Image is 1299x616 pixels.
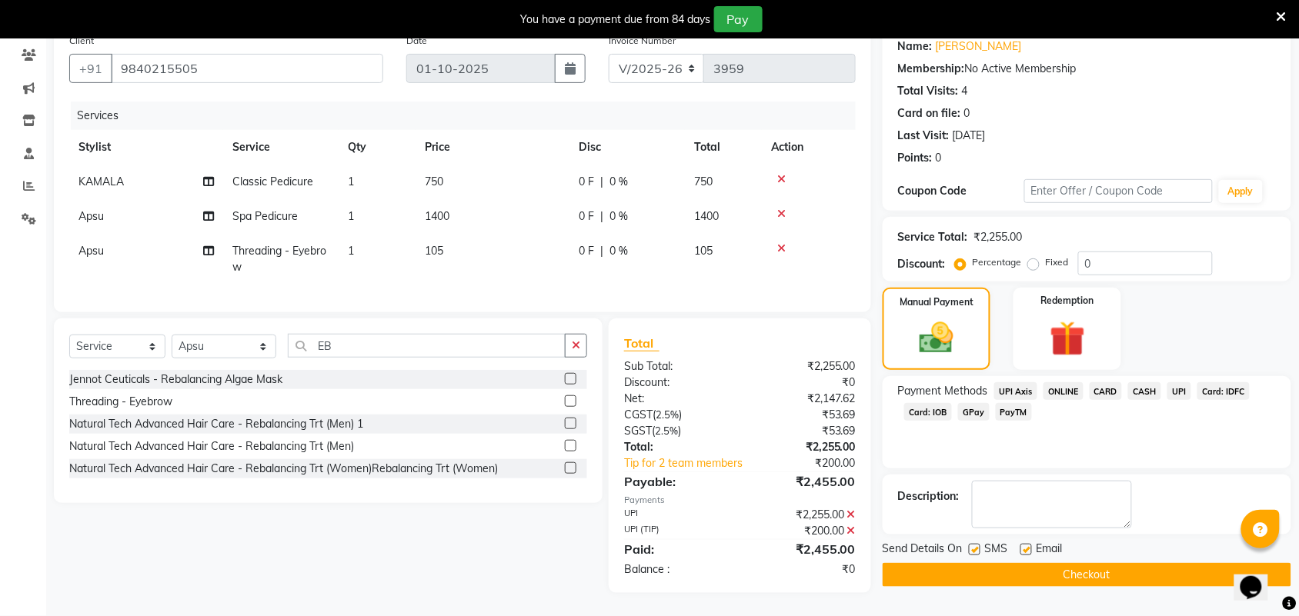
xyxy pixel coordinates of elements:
div: ₹53.69 [740,423,867,439]
span: PayTM [996,403,1033,421]
iframe: chat widget [1234,554,1284,601]
input: Search by Name/Mobile/Email/Code [111,54,383,83]
span: Payment Methods [898,383,988,399]
th: Disc [569,130,685,165]
span: 1 [348,209,354,223]
label: Date [406,34,427,48]
div: ₹2,455.00 [740,472,867,491]
div: Card on file: [898,105,961,122]
div: ₹2,255.00 [974,229,1023,245]
button: +91 [69,54,112,83]
div: ₹53.69 [740,407,867,423]
div: Discount: [613,375,740,391]
input: Enter Offer / Coupon Code [1024,179,1213,203]
div: Payments [624,494,856,507]
div: Membership: [898,61,965,77]
span: Total [624,335,660,351]
label: Client [69,34,94,48]
div: Net: [613,391,740,407]
span: 1 [348,175,354,188]
span: GPay [958,403,990,421]
span: 750 [425,175,443,188]
span: Card: IOB [904,403,952,421]
div: ₹2,147.62 [740,391,867,407]
button: Apply [1219,180,1263,203]
div: Coupon Code [898,183,1024,199]
th: Action [762,130,856,165]
div: Discount: [898,256,946,272]
div: Paid: [613,540,740,558]
div: ₹2,255.00 [740,358,867,375]
span: 0 F [579,208,594,225]
div: Jennot Ceuticals - Rebalancing Algae Mask [69,371,282,388]
img: _cash.svg [909,318,964,358]
div: Threading - Eyebrow [69,394,172,410]
span: SMS [985,541,1008,560]
span: CARD [1090,382,1123,400]
div: ₹2,455.00 [740,540,867,558]
a: [PERSON_NAME] [936,38,1022,55]
div: ( ) [613,423,740,439]
span: Spa Pedicure [232,209,298,223]
span: SGST [624,424,652,438]
div: UPI [613,507,740,523]
div: ₹0 [740,561,867,578]
label: Percentage [973,255,1022,269]
button: Checkout [883,563,1291,587]
span: 2.5% [655,425,678,437]
span: Card: IDFC [1197,382,1250,400]
div: No Active Membership [898,61,1276,77]
div: Payable: [613,472,740,491]
span: CASH [1128,382,1161,400]
div: 0 [936,150,942,166]
div: Description: [898,488,960,504]
span: 0 F [579,174,594,190]
div: [DATE] [953,128,986,144]
div: Natural Tech Advanced Hair Care - Rebalancing Trt (Men) [69,438,354,455]
a: Tip for 2 team members [613,455,761,471]
span: ONLINE [1044,382,1084,400]
label: Manual Payment [900,295,973,309]
div: ₹200.00 [740,523,867,539]
div: ( ) [613,407,740,423]
div: Sub Total: [613,358,740,375]
div: You have a payment due from 84 days [521,12,711,28]
div: ₹2,255.00 [740,507,867,523]
div: 0 [964,105,970,122]
div: Services [71,102,867,130]
span: 0 % [609,208,628,225]
span: UPI Axis [994,382,1037,400]
div: ₹200.00 [761,455,867,471]
div: Natural Tech Advanced Hair Care - Rebalancing Trt (Women)Rebalancing Trt (Women) [69,461,498,477]
span: 0 % [609,174,628,190]
th: Service [223,130,339,165]
button: Pay [714,6,763,32]
span: 0 F [579,243,594,259]
div: Natural Tech Advanced Hair Care - Rebalancing Trt (Men) 1 [69,416,363,432]
span: | [600,208,603,225]
span: 0 % [609,243,628,259]
span: CGST [624,408,653,421]
div: UPI (TIP) [613,523,740,539]
div: ₹0 [740,375,867,391]
span: | [600,243,603,259]
div: Last Visit: [898,128,950,144]
span: | [600,174,603,190]
span: Threading - Eyebrow [232,244,326,274]
span: Classic Pedicure [232,175,313,188]
span: KAMALA [78,175,124,188]
span: 750 [694,175,713,188]
span: Apsu [78,244,104,258]
span: 105 [694,244,713,258]
span: Send Details On [883,541,963,560]
th: Qty [339,130,416,165]
th: Stylist [69,130,223,165]
div: Balance : [613,561,740,578]
th: Price [416,130,569,165]
span: UPI [1167,382,1191,400]
div: Total Visits: [898,83,959,99]
span: 1400 [694,209,719,223]
div: Total: [613,439,740,455]
span: 105 [425,244,443,258]
div: 4 [962,83,968,99]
